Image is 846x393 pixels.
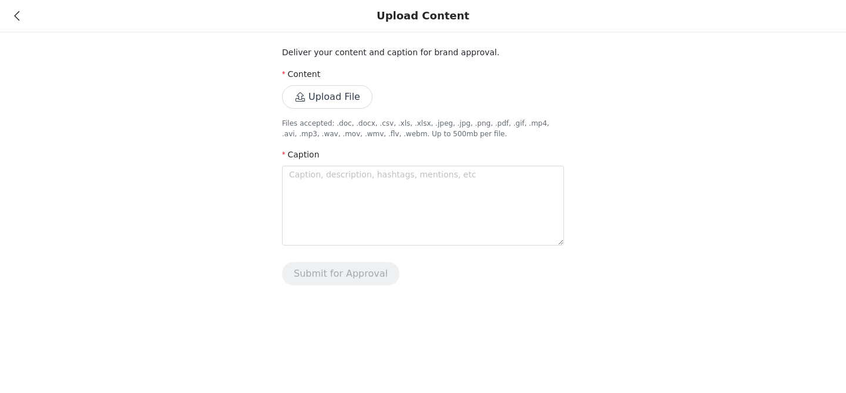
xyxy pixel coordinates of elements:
label: Content [282,69,320,79]
span: Upload File [282,93,372,102]
button: Upload File [282,85,372,109]
p: Deliver your content and caption for brand approval. [282,46,564,59]
p: Files accepted: .doc, .docx, .csv, .xls, .xlsx, .jpeg, .jpg, .png, .pdf, .gif, .mp4, .avi, .mp3, ... [282,118,564,139]
div: Upload Content [377,9,469,22]
label: Caption [282,150,320,159]
button: Submit for Approval [282,262,399,285]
